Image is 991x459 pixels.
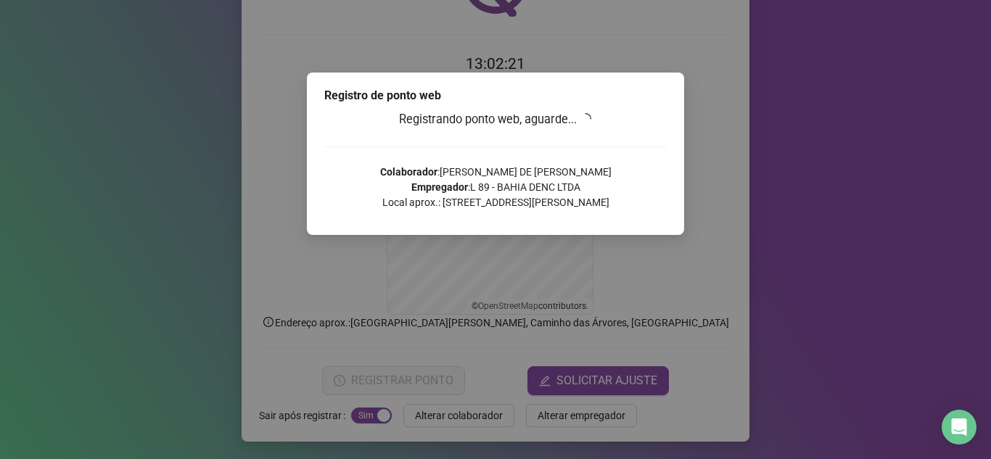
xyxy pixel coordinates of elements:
[577,111,593,127] span: loading
[380,166,437,178] strong: Colaborador
[324,87,667,104] div: Registro de ponto web
[411,181,468,193] strong: Empregador
[324,165,667,210] p: : [PERSON_NAME] DE [PERSON_NAME] : L 89 - BAHIA DENC LTDA Local aprox.: [STREET_ADDRESS][PERSON_N...
[324,110,667,129] h3: Registrando ponto web, aguarde...
[942,410,976,444] div: Open Intercom Messenger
